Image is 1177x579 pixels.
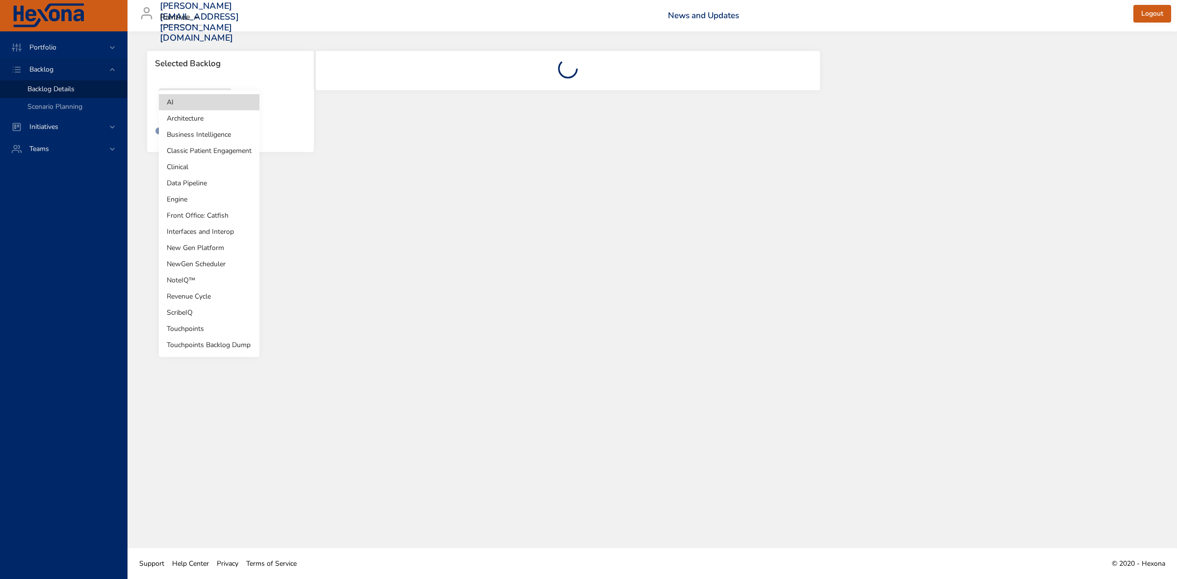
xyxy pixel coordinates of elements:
[159,321,259,337] li: Touchpoints
[159,94,259,110] li: AI
[159,159,259,175] li: Clinical
[159,272,259,288] li: NoteIQ™
[159,207,259,224] li: Front Office: Catfish
[159,304,259,321] li: ScribeIQ
[159,191,259,207] li: Engine
[159,126,259,143] li: Business Intelligence
[159,288,259,304] li: Revenue Cycle
[159,224,259,240] li: Interfaces and Interop
[159,175,259,191] li: Data Pipeline
[159,256,259,272] li: NewGen Scheduler
[159,143,259,159] li: Classic Patient Engagement
[159,240,259,256] li: New Gen Platform
[159,110,259,126] li: Architecture
[159,337,259,353] li: Touchpoints Backlog Dump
